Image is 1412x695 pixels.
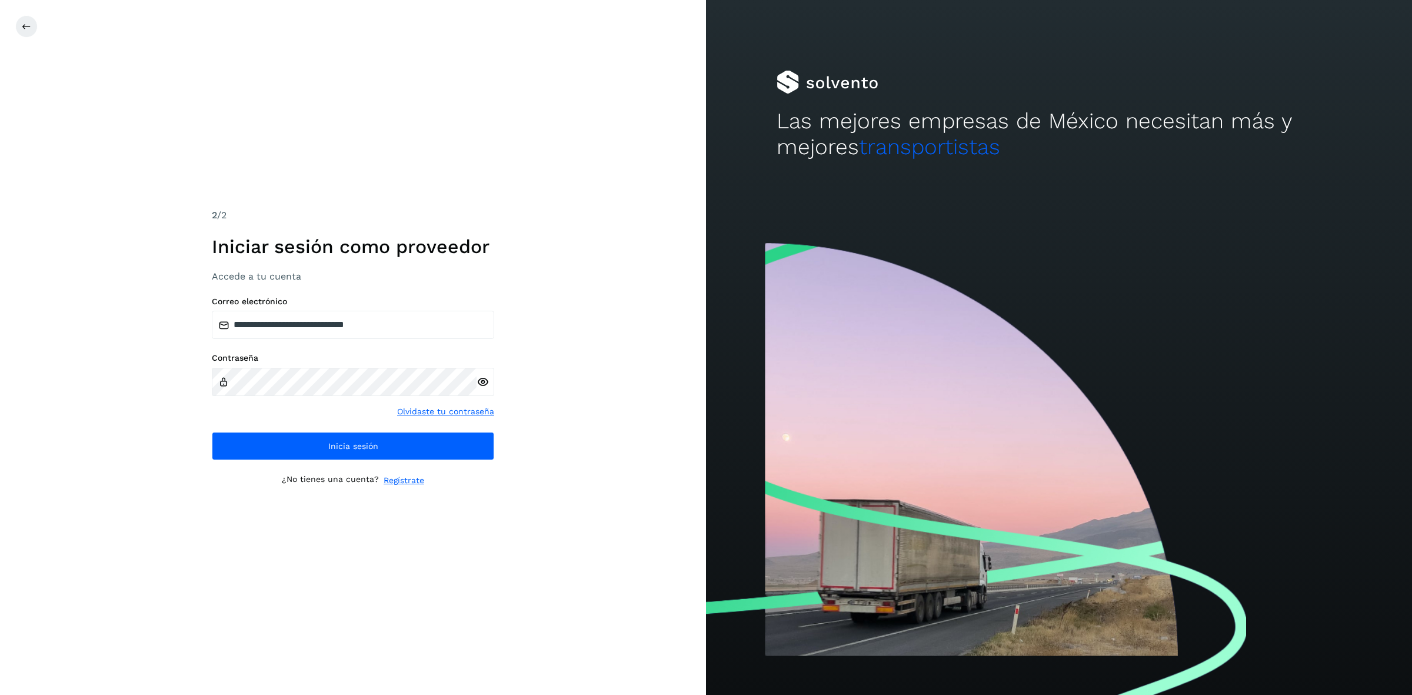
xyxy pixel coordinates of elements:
p: ¿No tienes una cuenta? [282,474,379,487]
a: Regístrate [384,474,424,487]
h1: Iniciar sesión como proveedor [212,235,494,258]
h3: Accede a tu cuenta [212,271,494,282]
button: Inicia sesión [212,432,494,460]
label: Correo electrónico [212,297,494,307]
span: 2 [212,210,217,221]
span: transportistas [859,134,1000,159]
div: /2 [212,208,494,222]
label: Contraseña [212,353,494,363]
span: Inicia sesión [328,442,378,450]
h2: Las mejores empresas de México necesitan más y mejores [777,108,1341,161]
a: Olvidaste tu contraseña [397,405,494,418]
